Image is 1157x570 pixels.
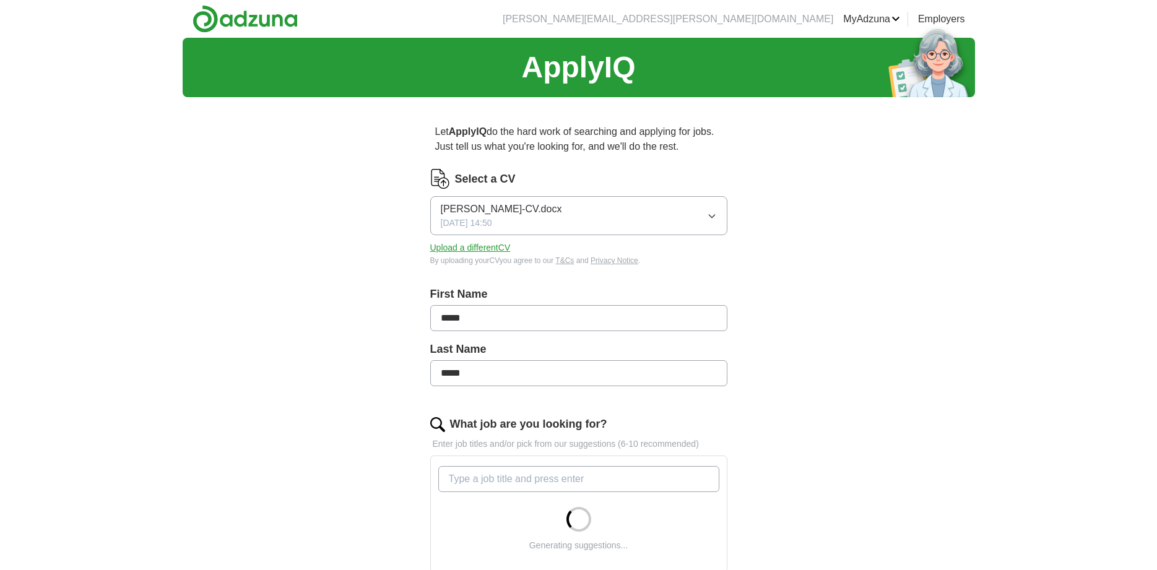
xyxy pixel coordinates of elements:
[430,119,727,159] p: Let do the hard work of searching and applying for jobs. Just tell us what you're looking for, an...
[430,169,450,189] img: CV Icon
[438,466,719,492] input: Type a job title and press enter
[591,256,638,265] a: Privacy Notice
[455,171,516,188] label: Select a CV
[441,217,492,230] span: [DATE] 14:50
[430,438,727,451] p: Enter job titles and/or pick from our suggestions (6-10 recommended)
[430,286,727,303] label: First Name
[555,256,574,265] a: T&Cs
[430,255,727,266] div: By uploading your CV you agree to our and .
[449,126,487,137] strong: ApplyIQ
[450,416,607,433] label: What job are you looking for?
[918,12,965,27] a: Employers
[430,417,445,432] img: search.png
[430,241,511,254] button: Upload a differentCV
[503,12,833,27] li: [PERSON_NAME][EMAIL_ADDRESS][PERSON_NAME][DOMAIN_NAME]
[193,5,298,33] img: Adzuna logo
[430,196,727,235] button: [PERSON_NAME]-CV.docx[DATE] 14:50
[441,202,562,217] span: [PERSON_NAME]-CV.docx
[529,539,628,552] div: Generating suggestions...
[430,341,727,358] label: Last Name
[521,45,635,90] h1: ApplyIQ
[843,12,900,27] a: MyAdzuna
